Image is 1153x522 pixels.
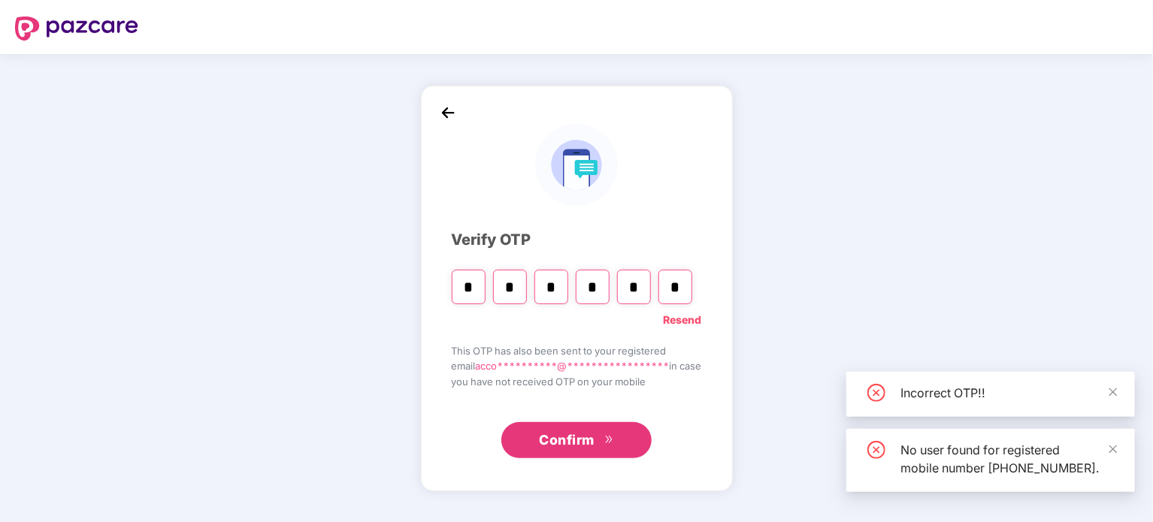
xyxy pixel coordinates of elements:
div: No user found for registered mobile number [PHONE_NUMBER]. [900,441,1117,477]
input: Digit 6 [658,270,692,304]
a: Resend [664,312,702,328]
img: logo [15,17,138,41]
span: close-circle [867,384,885,402]
input: Digit 4 [576,270,610,304]
img: back_icon [437,101,459,124]
span: double-right [604,435,614,447]
span: close [1108,387,1118,397]
span: This OTP has also been sent to your registered [452,343,702,358]
span: Confirm [539,430,595,451]
span: close-circle [867,441,885,459]
div: Verify OTP [452,228,702,252]
div: Incorrect OTP!! [900,384,1117,402]
input: Digit 2 [493,270,527,304]
input: Please enter verification code. Digit 1 [452,270,486,304]
input: Digit 5 [617,270,651,304]
span: close [1108,444,1118,454]
input: Digit 3 [534,270,568,304]
span: you have not received OTP on your mobile [452,374,702,389]
span: email in case [452,358,702,373]
button: Confirmdouble-right [501,422,652,458]
img: logo [535,124,617,206]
